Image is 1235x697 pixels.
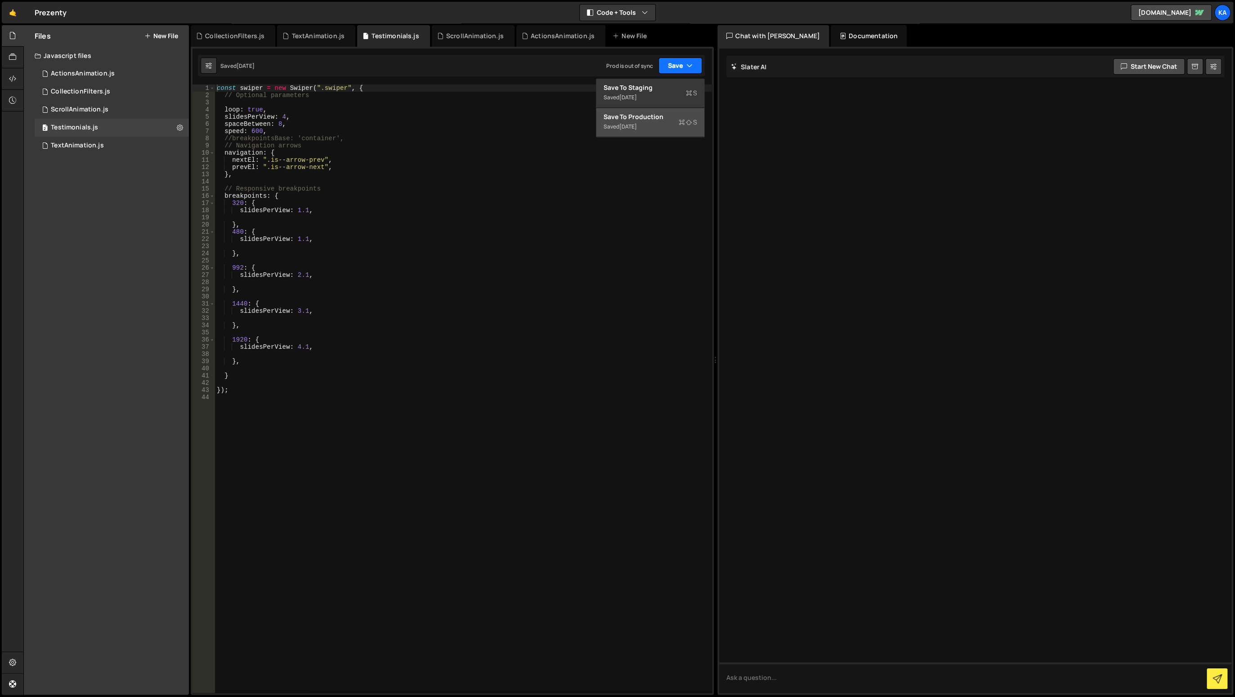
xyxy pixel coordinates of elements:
[1113,58,1185,75] button: Start new chat
[192,300,215,307] div: 31
[192,185,215,192] div: 15
[619,123,637,130] div: [DATE]
[192,315,215,322] div: 33
[51,142,104,150] div: TextAnimation.js
[192,386,215,394] div: 43
[192,271,215,279] div: 27
[596,108,704,137] button: Save to ProductionS Saved[DATE]
[606,62,653,70] div: Prod is out of sync
[192,264,215,271] div: 26
[1131,4,1212,21] a: [DOMAIN_NAME]
[192,293,215,300] div: 30
[580,4,655,21] button: Code + Tools
[192,92,215,99] div: 2
[192,365,215,372] div: 40
[192,84,215,92] div: 1
[192,235,215,243] div: 22
[604,92,697,103] div: Saved
[35,65,189,83] div: 16268/43877.js
[42,125,48,132] span: 2
[192,171,215,178] div: 13
[192,343,215,351] div: 37
[192,135,215,142] div: 8
[192,250,215,257] div: 24
[192,142,215,149] div: 9
[237,62,255,70] div: [DATE]
[192,192,215,200] div: 16
[192,200,215,207] div: 17
[51,70,115,78] div: ActionsAnimation.js
[831,25,907,47] div: Documentation
[2,2,24,23] a: 🤙
[35,31,51,41] h2: Files
[51,106,108,114] div: ScrollAnimation.js
[371,31,419,40] div: Testimonials.js
[192,257,215,264] div: 25
[220,62,255,70] div: Saved
[192,286,215,293] div: 29
[679,118,697,127] span: S
[531,31,595,40] div: ActionsAnimation.js
[192,178,215,185] div: 14
[604,121,697,132] div: Saved
[446,31,504,40] div: ScrollAnimation.js
[192,214,215,221] div: 19
[1214,4,1231,21] a: Ka
[619,93,637,101] div: [DATE]
[192,221,215,228] div: 20
[192,279,215,286] div: 28
[192,106,215,113] div: 4
[192,358,215,365] div: 39
[192,336,215,343] div: 36
[717,25,829,47] div: Chat with [PERSON_NAME]
[192,379,215,386] div: 42
[51,88,110,96] div: CollectionFilters.js
[35,119,189,137] div: Testimonials.js
[658,58,702,74] button: Save
[205,31,264,40] div: CollectionFilters.js
[192,322,215,329] div: 34
[144,32,178,40] button: New File
[192,164,215,171] div: 12
[35,83,189,101] div: CollectionFilters.js
[604,112,697,121] div: Save to Production
[731,62,767,71] h2: Slater AI
[192,307,215,315] div: 32
[596,79,704,108] button: Save to StagingS Saved[DATE]
[192,128,215,135] div: 7
[35,7,67,18] div: Prezenty
[192,156,215,164] div: 11
[613,31,650,40] div: New File
[292,31,345,40] div: TextAnimation.js
[192,113,215,120] div: 5
[35,101,189,119] div: 16268/43878.js
[192,329,215,336] div: 35
[192,99,215,106] div: 3
[192,120,215,128] div: 6
[192,372,215,379] div: 41
[35,137,189,155] div: 16268/43879.js
[686,89,697,98] span: S
[192,207,215,214] div: 18
[192,149,215,156] div: 10
[24,47,189,65] div: Javascript files
[192,394,215,401] div: 44
[192,351,215,358] div: 38
[51,124,98,132] div: Testimonials.js
[192,228,215,235] div: 21
[192,243,215,250] div: 23
[604,83,697,92] div: Save to Staging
